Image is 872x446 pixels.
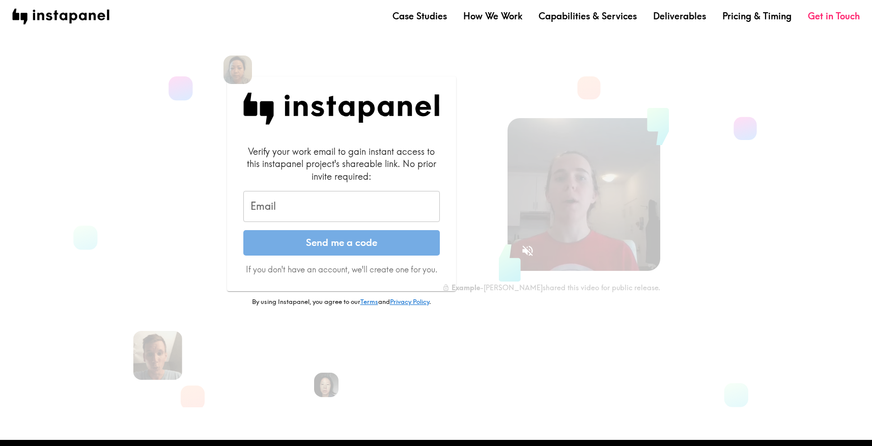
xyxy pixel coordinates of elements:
[360,297,378,305] a: Terms
[243,230,440,256] button: Send me a code
[722,10,792,22] a: Pricing & Timing
[442,283,660,292] div: - [PERSON_NAME] shared this video for public release.
[243,93,440,125] img: Instapanel
[392,10,447,22] a: Case Studies
[133,331,182,380] img: Eric
[463,10,522,22] a: How We Work
[243,145,440,183] div: Verify your work email to gain instant access to this instapanel project's shareable link. No pri...
[223,55,252,84] img: Lisa
[539,10,637,22] a: Capabilities & Services
[243,264,440,275] p: If you don't have an account, we'll create one for you.
[390,297,429,305] a: Privacy Policy
[12,9,109,24] img: instapanel
[314,373,339,397] img: Rennie
[653,10,706,22] a: Deliverables
[227,297,456,306] p: By using Instapanel, you agree to our and .
[808,10,860,22] a: Get in Touch
[517,240,539,262] button: Sound is off
[452,283,480,292] b: Example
